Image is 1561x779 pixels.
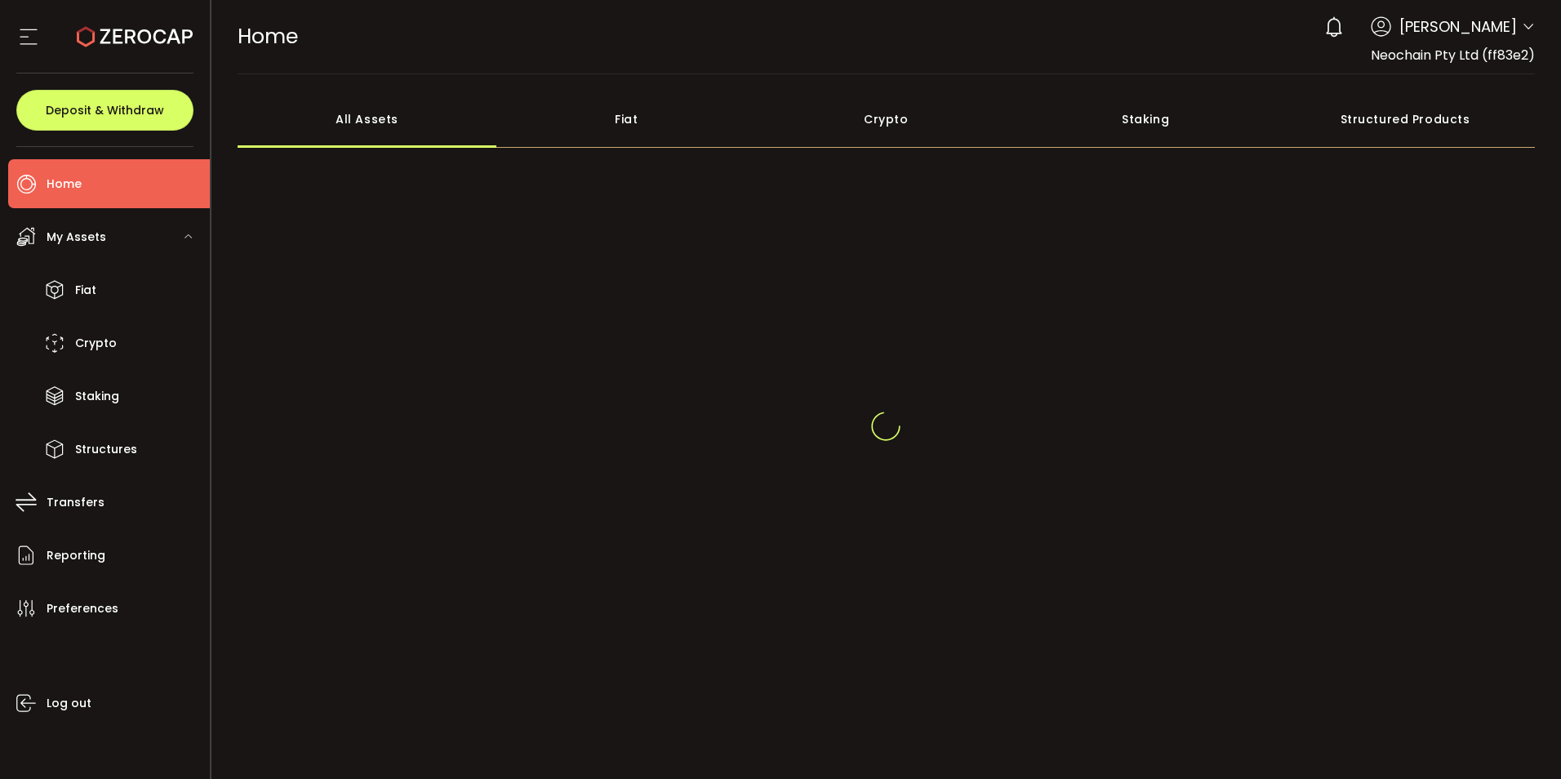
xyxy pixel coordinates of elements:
[1399,16,1517,38] span: [PERSON_NAME]
[1275,91,1535,148] div: Structured Products
[496,91,756,148] div: Fiat
[238,22,298,51] span: Home
[75,438,137,461] span: Structures
[16,90,193,131] button: Deposit & Withdraw
[75,385,119,408] span: Staking
[1371,46,1535,65] span: Neochain Pty Ltd (ff83e2)
[238,91,497,148] div: All Assets
[1016,91,1275,148] div: Staking
[47,544,105,568] span: Reporting
[47,225,106,249] span: My Assets
[75,278,96,302] span: Fiat
[47,692,91,715] span: Log out
[46,105,164,116] span: Deposit & Withdraw
[47,597,118,621] span: Preferences
[756,91,1016,148] div: Crypto
[75,332,117,355] span: Crypto
[47,491,105,514] span: Transfers
[47,172,82,196] span: Home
